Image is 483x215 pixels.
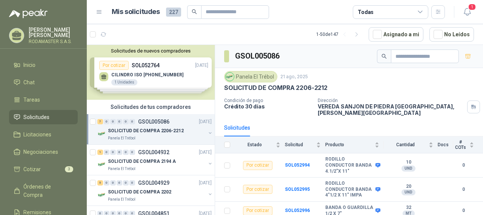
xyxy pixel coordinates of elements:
div: 0 [129,119,135,124]
div: 7 [97,119,103,124]
p: Crédito 30 días [224,103,312,110]
span: Órdenes de Compra [23,183,71,199]
p: Condición de pago [224,98,312,103]
p: GSOL005086 [138,119,169,124]
div: Solicitudes [224,124,250,132]
span: Licitaciones [23,130,51,139]
div: 0 [110,150,116,155]
span: Tareas [23,96,40,104]
div: Por cotizar [243,161,272,170]
a: Tareas [9,93,78,107]
th: # COTs [453,136,483,153]
a: 5 0 0 0 0 0 GSOL004929[DATE] Company LogoSOLICITUD DE COMPRA 2202Panela El Trébol [97,178,213,203]
p: RODAMASTER S.A.S. [29,39,78,44]
button: Asignado a mi [369,27,423,42]
b: RODILLO CONDUCTOR BANDA 4"1/2 X 11" IMPA [325,181,374,198]
button: Solicitudes de nuevos compradores [90,48,212,54]
div: UND [401,189,415,195]
span: Producto [325,142,373,147]
p: VEREDA SANJON DE PIEDRA [GEOGRAPHIC_DATA] , [PERSON_NAME][GEOGRAPHIC_DATA] [318,103,464,116]
p: [DATE] [199,118,212,125]
div: 0 [110,180,116,186]
p: SOLICITUD DE COMPRA 2206-2212 [224,84,328,92]
img: Logo peakr [9,9,48,18]
a: SOL052994 [285,162,310,168]
div: 0 [123,150,129,155]
div: 0 [110,119,116,124]
button: No Leídos [429,27,474,42]
span: search [192,9,197,14]
div: Por cotizar [243,185,272,194]
span: 227 [166,8,181,17]
div: 1 [97,150,103,155]
a: SOL052996 [285,208,310,213]
img: Company Logo [97,190,106,200]
div: UND [401,166,415,172]
span: Estado [235,142,274,147]
a: 1 0 0 0 0 0 GSOL004932[DATE] Company LogoSOLICITUD DE COMPRA 2194 APanela El Trébol [97,148,213,172]
span: Cantidad [384,142,427,147]
span: Cotizar [23,165,41,173]
img: Company Logo [97,160,106,169]
span: # COTs [453,139,468,150]
span: 1 [468,3,476,11]
p: [DATE] [199,179,212,187]
h1: Mis solicitudes [112,6,160,17]
p: Dirección [318,98,464,103]
p: Panela El Trébol [108,196,135,203]
a: Cotizar3 [9,162,78,176]
a: Solicitudes [9,110,78,124]
p: 21 ago, 2025 [280,73,308,80]
th: Solicitud [285,136,325,153]
a: 7 0 0 0 0 0 GSOL005086[DATE] Company LogoSOLICITUD DE COMPRA 2206-2212Panela El Trébol [97,117,213,141]
span: Negociaciones [23,148,58,156]
p: GSOL004932 [138,150,169,155]
th: Estado [235,136,285,153]
div: Todas [358,8,374,16]
p: Panela El Trébol [108,135,135,141]
a: Negociaciones [9,145,78,159]
div: 0 [117,150,122,155]
p: [PERSON_NAME] [PERSON_NAME] [29,27,78,38]
b: RODILLO CONDUCTOR BANDA 4.1/2"X 11" [325,156,374,174]
div: Solicitudes de nuevos compradoresPor cotizarSOL052764[DATE] CILINDRO ISO [PHONE_NUMBER]1 Unidades... [87,45,215,100]
span: Solicitudes [23,113,49,121]
div: 0 [104,150,109,155]
p: [DATE] [199,149,212,156]
b: 32 [384,205,433,211]
div: Solicitudes de tus compradores [87,100,215,114]
div: 0 [117,180,122,186]
span: Chat [23,78,35,87]
a: SOL052995 [285,187,310,192]
div: 0 [104,119,109,124]
div: 0 [123,180,129,186]
div: 0 [104,180,109,186]
th: Producto [325,136,384,153]
a: Licitaciones [9,127,78,142]
div: 0 [129,150,135,155]
b: 0 [453,186,474,193]
b: 0 [453,207,474,214]
b: 0 [453,162,474,169]
p: SOLICITUD DE COMPRA 2194 A [108,158,176,165]
img: Company Logo [97,129,106,138]
a: Órdenes de Compra [9,179,78,202]
th: Cantidad [384,136,438,153]
div: 0 [123,119,129,124]
div: 5 [97,180,103,186]
button: 1 [460,5,474,19]
span: Solicitud [285,142,315,147]
span: Inicio [23,61,35,69]
b: 20 [384,184,433,190]
p: SOLICITUD DE COMPRA 2206-2212 [108,127,184,135]
p: Panela El Trébol [108,166,135,172]
h3: GSOL005086 [235,50,281,62]
span: search [381,54,387,59]
p: GSOL004929 [138,180,169,186]
div: Panela El Trébol [224,71,277,82]
span: 3 [65,166,73,172]
b: 10 [384,159,433,166]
